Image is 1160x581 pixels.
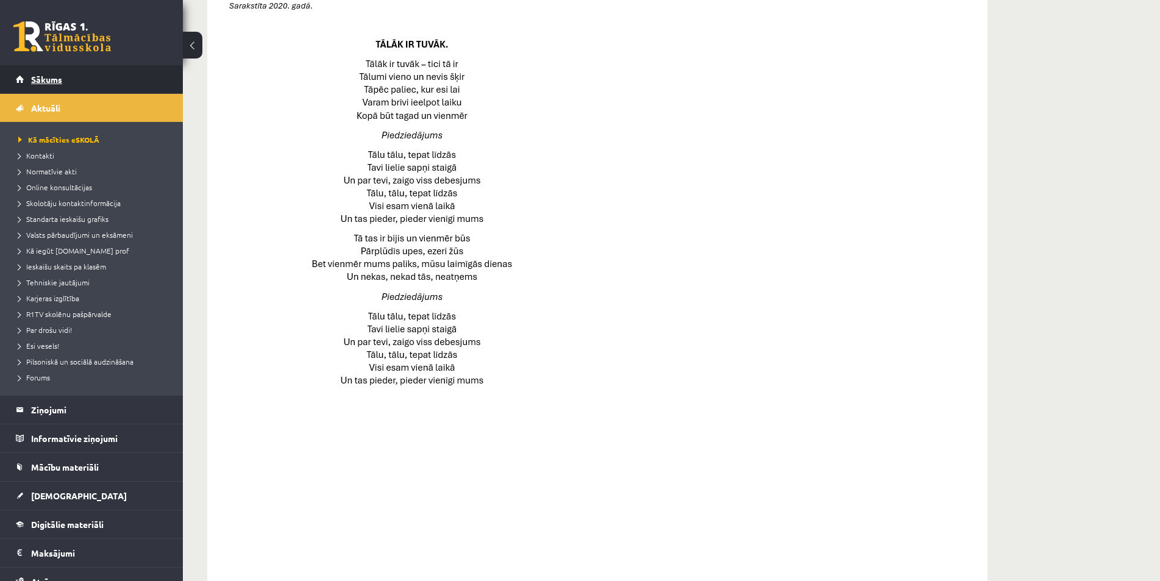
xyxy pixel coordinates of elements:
a: Ieskaišu skaits pa klasēm [18,261,171,272]
a: Forums [18,372,171,383]
a: Aktuāli [16,94,168,122]
a: Digitālie materiāli [16,510,168,538]
legend: Maksājumi [31,539,168,567]
a: Online konsultācijas [18,182,171,193]
a: Esi vesels! [18,340,171,351]
a: Mācību materiāli [16,453,168,481]
a: Normatīvie akti [18,166,171,177]
a: Karjeras izglītība [18,293,171,304]
a: Par drošu vidi! [18,324,171,335]
span: Skolotāju kontaktinformācija [18,198,121,208]
span: Kā iegūt [DOMAIN_NAME] prof [18,246,129,255]
a: Informatīvie ziņojumi [16,424,168,452]
a: Ziņojumi [16,396,168,424]
a: Valsts pārbaudījumi un eksāmeni [18,229,171,240]
span: Tehniskie jautājumi [18,277,90,287]
a: Tehniskie jautājumi [18,277,171,288]
span: Par drošu vidi! [18,325,72,335]
span: Karjeras izglītība [18,293,79,303]
span: Ieskaišu skaits pa klasēm [18,262,106,271]
a: Skolotāju kontaktinformācija [18,198,171,209]
a: Standarta ieskaišu grafiks [18,213,171,224]
span: Forums [18,372,50,382]
span: Normatīvie akti [18,166,77,176]
a: [DEMOGRAPHIC_DATA] [16,482,168,510]
a: Kā mācīties eSKOLĀ [18,134,171,145]
a: Sākums [16,65,168,93]
span: Kā mācīties eSKOLĀ [18,135,99,144]
a: R1TV skolēnu pašpārvalde [18,308,171,319]
legend: Informatīvie ziņojumi [31,424,168,452]
span: Kontakti [18,151,54,160]
legend: Ziņojumi [31,396,168,424]
span: Aktuāli [31,102,60,113]
span: Online konsultācijas [18,182,92,192]
span: Esi vesels! [18,341,59,351]
span: [DEMOGRAPHIC_DATA] [31,490,127,501]
span: Digitālie materiāli [31,519,104,530]
span: Mācību materiāli [31,462,99,472]
a: Kā iegūt [DOMAIN_NAME] prof [18,245,171,256]
span: Valsts pārbaudījumi un eksāmeni [18,230,133,240]
a: Pilsoniskā un sociālā audzināšana [18,356,171,367]
a: Rīgas 1. Tālmācības vidusskola [13,21,111,52]
a: Maksājumi [16,539,168,567]
a: Kontakti [18,150,171,161]
span: Standarta ieskaišu grafiks [18,214,109,224]
span: R1TV skolēnu pašpārvalde [18,309,112,319]
span: Pilsoniskā un sociālā audzināšana [18,357,133,366]
span: Sākums [31,74,62,85]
